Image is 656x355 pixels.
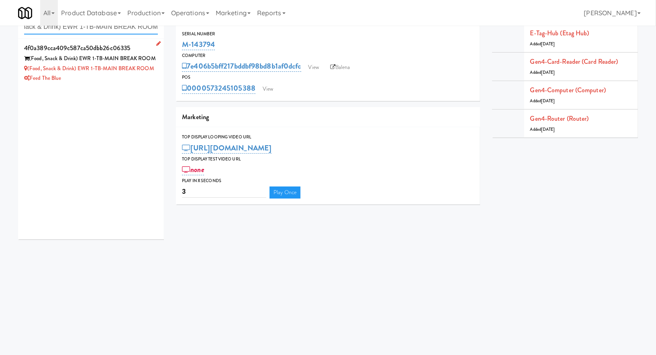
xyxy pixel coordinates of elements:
li: 4f0a389cca409c587ca50dbb26c06335(Food, Snack & Drink) EWR 1-TB-MAIN BREAK ROOM (Food, Snack & Dri... [18,39,164,87]
div: Top Display Looping Video Url [182,133,474,141]
a: [URL][DOMAIN_NAME] [182,142,272,154]
a: Balena [326,61,354,73]
span: [DATE] [541,98,555,104]
div: 4f0a389cca409c587ca50dbb26c06335 [24,42,158,54]
input: Search cabinets [24,20,158,34]
a: Gen4-card-reader (Card Reader) [530,57,618,66]
span: [DATE] [541,41,555,47]
div: (Food, Snack & Drink) EWR 1-TB-MAIN BREAK ROOM [24,54,158,64]
a: M-143794 [182,39,215,50]
span: [DATE] [541,126,555,132]
span: [DATE] [541,69,555,75]
a: Gen4-computer (Computer) [530,85,606,95]
div: Serial Number [182,30,474,38]
a: View [259,83,277,95]
a: 7e406b5bff217bddbf98bd8b1af0dcfc [182,61,301,72]
span: Added [530,69,555,75]
a: (Food, Snack & Drink) EWR 1-TB-MAIN BREAK ROOM [24,65,154,72]
a: 0000573245105388 [182,83,255,94]
span: Added [530,126,555,132]
a: Feed The Blue [24,74,61,82]
a: Gen4-router (Router) [530,114,589,123]
a: none [182,164,204,175]
span: Marketing [182,112,209,122]
a: Play Once [270,187,300,199]
div: Top Display Test Video Url [182,155,474,163]
span: Added [530,41,555,47]
div: Computer [182,52,474,60]
span: Added [530,98,555,104]
a: E-tag-hub (Etag Hub) [530,28,589,38]
img: Micromart [18,6,32,20]
div: POS [182,73,474,81]
div: Play in X seconds [182,177,474,185]
a: View [304,61,323,73]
